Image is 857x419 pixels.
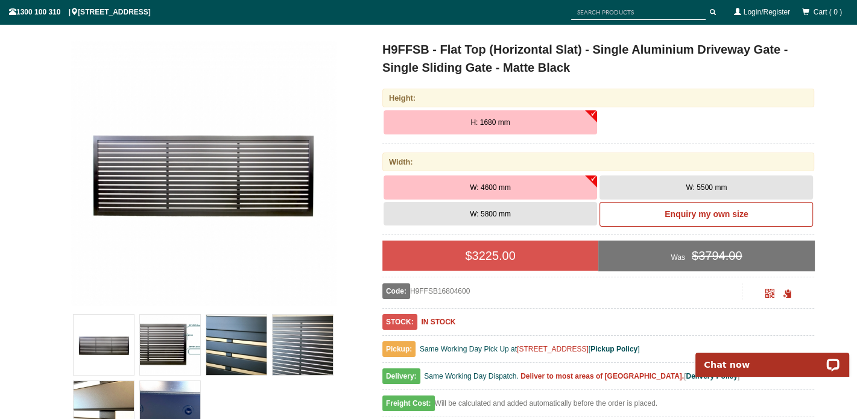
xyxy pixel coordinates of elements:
[384,202,597,226] button: W: 5800 mm
[71,40,336,306] img: H9FFSB - Flat Top (Horizontal Slat) - Single Aluminium Driveway Gate - Single Sliding Gate - Matt...
[382,283,410,299] span: Code:
[420,345,640,353] span: Same Working Day Pick Up at [ ]
[686,183,727,192] span: W: 5500 mm
[382,241,598,271] div: $
[382,395,435,411] span: Freight Cost:
[382,89,815,107] div: Height:
[382,396,815,417] div: Will be calculated and added automatically before the order is placed.
[590,345,637,353] a: Pickup Policy
[599,202,813,227] a: Enquiry my own size
[273,315,333,375] img: H9FFSB - Flat Top (Horizontal Slat) - Single Aluminium Driveway Gate - Single Sliding Gate - Matt...
[599,175,813,200] button: W: 5500 mm
[571,5,706,20] input: SEARCH PRODUCTS
[744,8,790,16] a: Login/Register
[382,314,417,330] span: STOCK:
[688,339,857,377] iframe: LiveChat chat widget
[421,318,455,326] b: IN STOCK
[382,341,416,357] span: Pickup:
[382,368,420,384] span: Delivery:
[686,372,737,380] a: Delivery Policy
[814,8,842,16] span: Cart ( 0 )
[44,40,363,306] a: H9FFSB - Flat Top (Horizontal Slat) - Single Aluminium Driveway Gate - Single Sliding Gate - Matt...
[782,289,791,298] span: Click to copy the URL
[470,183,511,192] span: W: 4600 mm
[382,40,815,77] h1: H9FFSB - Flat Top (Horizontal Slat) - Single Aluminium Driveway Gate - Single Sliding Gate - Matt...
[424,372,519,380] span: Same Working Day Dispatch.
[384,110,597,134] button: H: 1680 mm
[382,369,815,390] div: [ ]
[382,153,815,171] div: Width:
[140,315,200,375] img: H9FFSB - Flat Top (Horizontal Slat) - Single Aluminium Driveway Gate - Single Sliding Gate - Matt...
[382,283,742,299] div: H9FFSB16804600
[74,315,134,375] img: H9FFSB - Flat Top (Horizontal Slat) - Single Aluminium Driveway Gate - Single Sliding Gate - Matt...
[692,249,742,262] span: $3794.00
[470,210,511,218] span: W: 5800 mm
[520,372,684,380] b: Deliver to most areas of [GEOGRAPHIC_DATA].
[384,175,597,200] button: W: 4600 mm
[472,249,515,262] span: 3225.00
[470,118,510,127] span: H: 1680 mm
[9,8,151,16] span: 1300 100 310 | [STREET_ADDRESS]
[665,209,748,219] b: Enquiry my own size
[765,291,774,299] a: Click to enlarge and scan to share.
[517,345,589,353] a: [STREET_ADDRESS]
[206,315,267,375] img: H9FFSB - Flat Top (Horizontal Slat) - Single Aluminium Driveway Gate - Single Sliding Gate - Matt...
[671,253,685,262] span: Was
